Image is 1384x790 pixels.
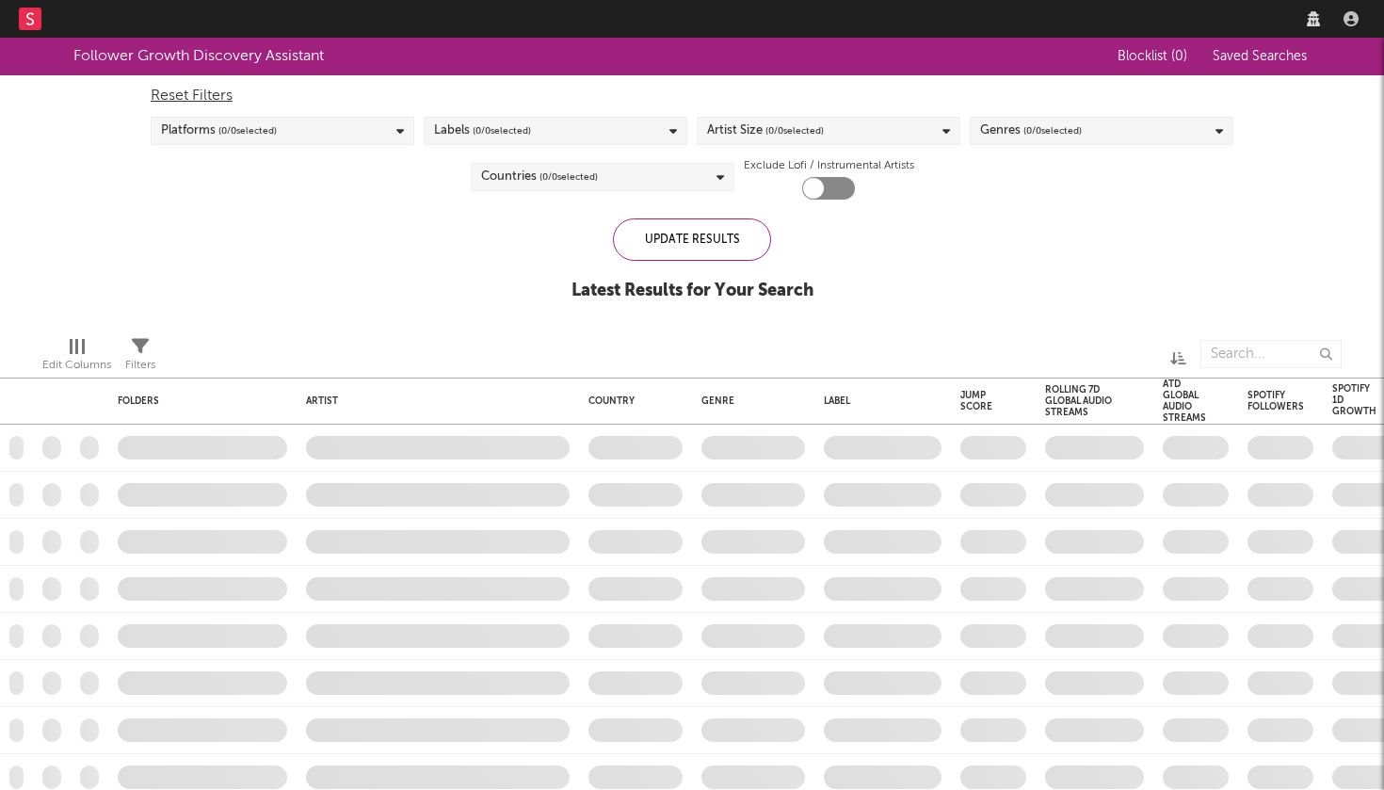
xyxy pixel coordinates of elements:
input: Search... [1200,340,1342,368]
div: ATD Global Audio Streams [1163,379,1206,424]
div: Country [588,395,673,407]
div: Genre [701,395,796,407]
div: Rolling 7D Global Audio Streams [1045,384,1116,418]
div: Countries [481,166,598,188]
span: Blocklist [1118,50,1187,63]
label: Exclude Lofi / Instrumental Artists [744,154,914,177]
div: Label [824,395,932,407]
div: Filters [125,354,155,377]
span: ( 0 / 0 selected) [539,166,598,188]
div: Update Results [613,218,771,261]
div: Artist Size [707,120,824,142]
span: ( 0 / 0 selected) [765,120,824,142]
div: Edit Columns [42,331,111,385]
div: Edit Columns [42,354,111,377]
div: Jump Score [960,390,998,412]
div: Follower Growth Discovery Assistant [73,45,324,68]
div: Spotify 1D Growth [1332,383,1376,417]
div: Artist [306,395,560,407]
div: Filters [125,331,155,385]
button: Saved Searches [1207,49,1311,64]
span: ( 0 / 0 selected) [218,120,277,142]
div: Spotify Followers [1247,390,1304,412]
span: ( 0 / 0 selected) [1023,120,1082,142]
div: Latest Results for Your Search [571,280,813,302]
span: ( 0 / 0 selected) [473,120,531,142]
span: Saved Searches [1213,50,1311,63]
div: Labels [434,120,531,142]
div: Platforms [161,120,277,142]
span: ( 0 ) [1171,50,1187,63]
div: Reset Filters [151,85,1233,107]
div: Genres [980,120,1082,142]
div: Folders [118,395,259,407]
